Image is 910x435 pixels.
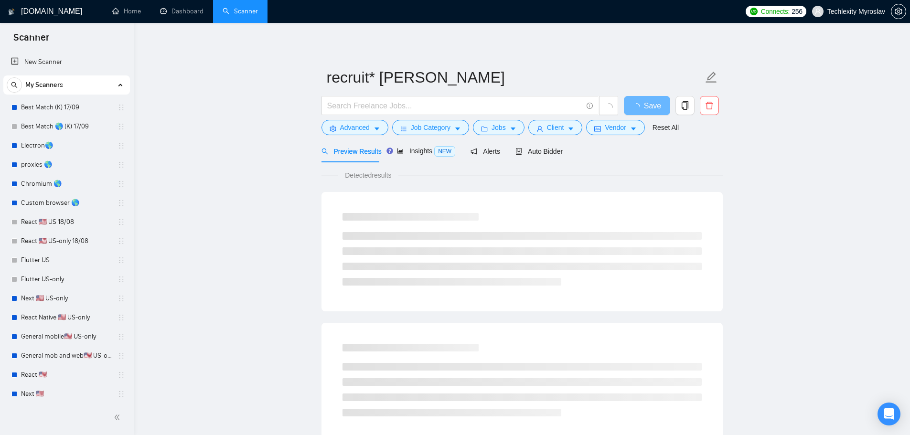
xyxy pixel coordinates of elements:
[6,31,57,51] span: Scanner
[21,193,112,212] a: Custom browser 🌎
[327,65,703,89] input: Scanner name...
[11,53,122,72] a: New Scanner
[605,122,626,133] span: Vendor
[676,101,694,110] span: copy
[471,148,500,155] span: Alerts
[492,122,506,133] span: Jobs
[434,146,455,157] span: NEW
[21,117,112,136] a: Best Match 🌎 (K) 17/09
[7,82,21,88] span: search
[374,125,380,132] span: caret-down
[118,199,125,207] span: holder
[21,270,112,289] a: Flutter US-only
[891,8,906,15] a: setting
[118,314,125,321] span: holder
[112,7,141,15] a: homeHome
[21,365,112,384] a: React 🇺🇸
[392,120,469,135] button: barsJob Categorycaret-down
[21,251,112,270] a: Flutter US
[705,71,717,84] span: edit
[675,96,695,115] button: copy
[118,333,125,340] span: holder
[814,8,821,15] span: user
[340,122,370,133] span: Advanced
[761,6,790,17] span: Connects:
[114,413,123,422] span: double-left
[481,125,488,132] span: folder
[792,6,802,17] span: 256
[510,125,516,132] span: caret-down
[454,125,461,132] span: caret-down
[471,148,477,155] span: notification
[385,147,394,155] div: Tooltip anchor
[118,371,125,379] span: holder
[473,120,525,135] button: folderJobscaret-down
[587,103,593,109] span: info-circle
[644,100,661,112] span: Save
[750,8,758,15] img: upwork-logo.png
[118,218,125,226] span: holder
[397,148,404,154] span: area-chart
[321,148,382,155] span: Preview Results
[118,180,125,188] span: holder
[3,53,130,72] li: New Scanner
[321,148,328,155] span: search
[118,352,125,360] span: holder
[21,308,112,327] a: React Native 🇺🇸 US-only
[160,7,203,15] a: dashboardDashboard
[118,390,125,398] span: holder
[321,120,388,135] button: settingAdvancedcaret-down
[586,120,644,135] button: idcardVendorcaret-down
[630,125,637,132] span: caret-down
[536,125,543,132] span: user
[21,384,112,403] a: Next 🇺🇸
[547,122,564,133] span: Client
[21,232,112,251] a: React 🇺🇸 US-only 18/08
[400,125,407,132] span: bars
[118,276,125,283] span: holder
[700,96,719,115] button: delete
[118,123,125,130] span: holder
[21,212,112,232] a: React 🇺🇸 US 18/08
[118,161,125,169] span: holder
[567,125,574,132] span: caret-down
[632,103,644,111] span: loading
[397,147,455,155] span: Insights
[330,125,336,132] span: setting
[338,170,398,180] span: Detected results
[700,101,718,110] span: delete
[118,142,125,149] span: holder
[604,103,613,112] span: loading
[515,148,563,155] span: Auto Bidder
[891,8,906,15] span: setting
[25,75,63,95] span: My Scanners
[878,403,900,425] div: Open Intercom Messenger
[21,155,112,174] a: proxies 🌎
[528,120,583,135] button: userClientcaret-down
[21,136,112,155] a: Electron🌎
[21,289,112,308] a: Next 🇺🇸 US-only
[8,4,15,20] img: logo
[118,295,125,302] span: holder
[515,148,522,155] span: robot
[118,104,125,111] span: holder
[594,125,601,132] span: idcard
[624,96,670,115] button: Save
[223,7,258,15] a: searchScanner
[7,77,22,93] button: search
[653,122,679,133] a: Reset All
[891,4,906,19] button: setting
[21,174,112,193] a: Chromium 🌎
[21,98,112,117] a: Best Match (K) 17/09
[411,122,450,133] span: Job Category
[118,237,125,245] span: holder
[118,256,125,264] span: holder
[21,346,112,365] a: General mob and web🇺🇸 US-only - to be done
[21,327,112,346] a: General mobile🇺🇸 US-only
[327,100,582,112] input: Search Freelance Jobs...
